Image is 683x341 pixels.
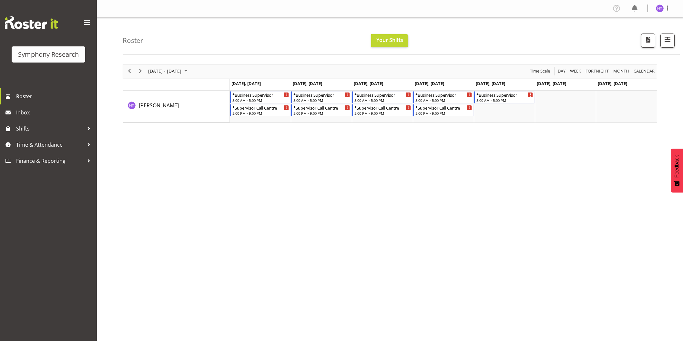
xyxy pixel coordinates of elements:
[232,98,289,103] div: 8:00 AM - 5:00 PM
[291,91,352,103] div: Hal Thomas"s event - *Business Supervisor Begin From Tuesday, August 26, 2025 at 8:00:00 AM GMT+1...
[415,98,472,103] div: 8:00 AM - 5:00 PM
[612,67,630,75] button: Timeline Month
[352,104,413,116] div: Hal Thomas"s event - *Supervisor Call Centre Begin From Wednesday, August 27, 2025 at 5:00:00 PM ...
[376,36,403,44] span: Your Shifts
[5,16,58,29] img: Rosterit website logo
[413,91,474,103] div: Hal Thomas"s event - *Business Supervisor Begin From Thursday, August 28, 2025 at 8:00:00 AM GMT+...
[293,92,350,98] div: *Business Supervisor
[641,34,655,48] button: Download a PDF of the roster according to the set date range.
[291,104,352,116] div: Hal Thomas"s event - *Supervisor Call Centre Begin From Tuesday, August 26, 2025 at 5:00:00 PM GM...
[598,81,627,86] span: [DATE], [DATE]
[585,67,609,75] span: Fortnight
[474,91,535,103] div: Hal Thomas"s event - *Business Supervisor Begin From Friday, August 29, 2025 at 8:00:00 AM GMT+12...
[671,149,683,192] button: Feedback - Show survey
[354,81,383,86] span: [DATE], [DATE]
[537,81,566,86] span: [DATE], [DATE]
[415,111,472,116] div: 5:00 PM - 9:00 PM
[230,91,291,103] div: Hal Thomas"s event - *Business Supervisor Begin From Monday, August 25, 2025 at 8:00:00 AM GMT+12...
[354,92,411,98] div: *Business Supervisor
[656,5,664,12] img: hal-thomas1264.jpg
[354,111,411,116] div: 5:00 PM - 9:00 PM
[230,104,291,116] div: Hal Thomas"s event - *Supervisor Call Centre Begin From Monday, August 25, 2025 at 5:00:00 PM GMT...
[148,67,182,75] span: [DATE] - [DATE]
[371,34,408,47] button: Your Shifts
[660,34,675,48] button: Filter Shifts
[123,91,230,122] td: Hal Thomas resource
[16,156,84,166] span: Finance & Reporting
[16,92,94,101] span: Roster
[230,91,657,122] table: Timeline Week of August 30, 2025
[569,67,582,75] button: Timeline Week
[232,92,289,98] div: *Business Supervisor
[123,37,143,44] h4: Roster
[123,64,657,123] div: Timeline Week of August 30, 2025
[293,81,322,86] span: [DATE], [DATE]
[557,67,567,75] button: Timeline Day
[147,67,190,75] button: August 2025
[415,81,444,86] span: [DATE], [DATE]
[529,67,551,75] span: Time Scale
[139,102,179,109] a: [PERSON_NAME]
[293,98,350,103] div: 8:00 AM - 5:00 PM
[125,67,134,75] button: Previous
[354,98,411,103] div: 8:00 AM - 5:00 PM
[633,67,656,75] button: Month
[232,104,289,111] div: *Supervisor Call Centre
[136,67,145,75] button: Next
[231,81,261,86] span: [DATE], [DATE]
[146,64,191,78] div: August 25 - 31, 2025
[569,67,582,75] span: Week
[476,81,505,86] span: [DATE], [DATE]
[352,91,413,103] div: Hal Thomas"s event - *Business Supervisor Begin From Wednesday, August 27, 2025 at 8:00:00 AM GMT...
[293,104,350,111] div: *Supervisor Call Centre
[293,111,350,116] div: 5:00 PM - 9:00 PM
[124,64,135,78] div: previous period
[613,67,630,75] span: Month
[413,104,474,116] div: Hal Thomas"s event - *Supervisor Call Centre Begin From Thursday, August 28, 2025 at 5:00:00 PM G...
[585,67,610,75] button: Fortnight
[476,98,533,103] div: 8:00 AM - 5:00 PM
[16,108,94,117] span: Inbox
[476,92,533,98] div: *Business Supervisor
[415,104,472,111] div: *Supervisor Call Centre
[557,67,566,75] span: Day
[18,50,79,59] div: Symphony Research
[415,92,472,98] div: *Business Supervisor
[529,67,551,75] button: Time Scale
[135,64,146,78] div: next period
[16,140,84,150] span: Time & Attendance
[354,104,411,111] div: *Supervisor Call Centre
[16,124,84,133] span: Shifts
[674,155,680,178] span: Feedback
[232,111,289,116] div: 5:00 PM - 9:00 PM
[633,67,655,75] span: calendar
